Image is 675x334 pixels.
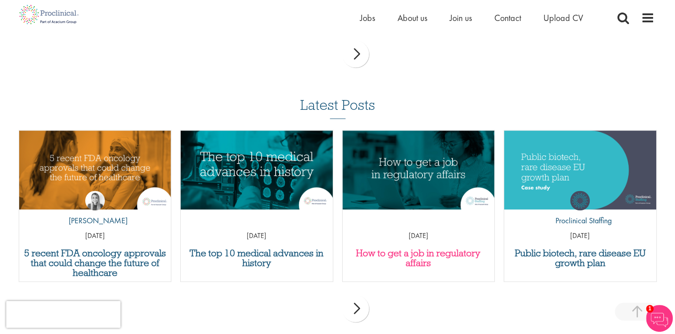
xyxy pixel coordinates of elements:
img: Proclinical Staffing [570,191,590,210]
a: Link to a post [19,130,171,209]
a: Public biotech, rare disease EU growth plan [509,248,652,268]
a: Hannah Burke [PERSON_NAME] [62,191,128,231]
a: About us [398,12,427,24]
div: next [342,41,369,67]
a: How to get a job in regulatory affairs [347,248,490,268]
a: The top 10 medical advances in history [185,248,328,268]
a: Join us [450,12,472,24]
p: [DATE] [343,231,495,241]
img: Hannah Burke [85,191,105,210]
p: [DATE] [19,231,171,241]
p: [DATE] [504,231,656,241]
img: Chatbot [646,305,673,332]
p: Proclinical Staffing [549,215,612,226]
span: 1 [646,305,654,313]
a: Link to a post [181,130,333,209]
img: Public biotech, rare disease EU growth plan thumbnail [504,130,656,209]
h3: Latest Posts [300,97,375,119]
a: 5 recent FDA oncology approvals that could change the future of healthcare [24,248,167,278]
div: next [342,295,369,322]
iframe: reCAPTCHA [6,301,120,328]
a: Contact [494,12,521,24]
img: How to get a job in regulatory affairs [343,130,495,209]
p: [PERSON_NAME] [62,215,128,226]
img: 5 Recent FDA Oncology Approvals That Could Change The Future of Healthcare [19,130,171,209]
a: Link to a post [504,130,656,209]
img: Top 10 medical advances in history [181,130,333,209]
a: Jobs [360,12,375,24]
a: Proclinical Staffing Proclinical Staffing [549,191,612,231]
p: [DATE] [181,231,333,241]
a: Link to a post [343,130,495,209]
a: Upload CV [543,12,583,24]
